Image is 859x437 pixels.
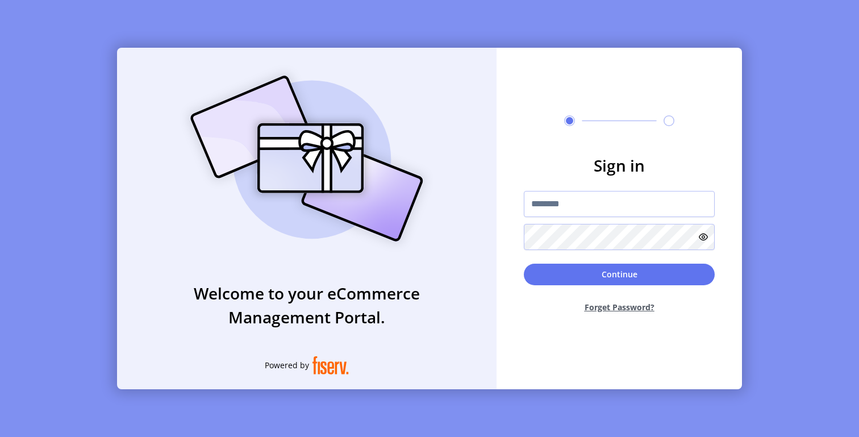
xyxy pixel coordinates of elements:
[117,281,497,329] h3: Welcome to your eCommerce Management Portal.
[173,63,440,254] img: card_Illustration.svg
[524,264,715,285] button: Continue
[524,153,715,177] h3: Sign in
[524,292,715,322] button: Forget Password?
[265,359,309,371] span: Powered by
